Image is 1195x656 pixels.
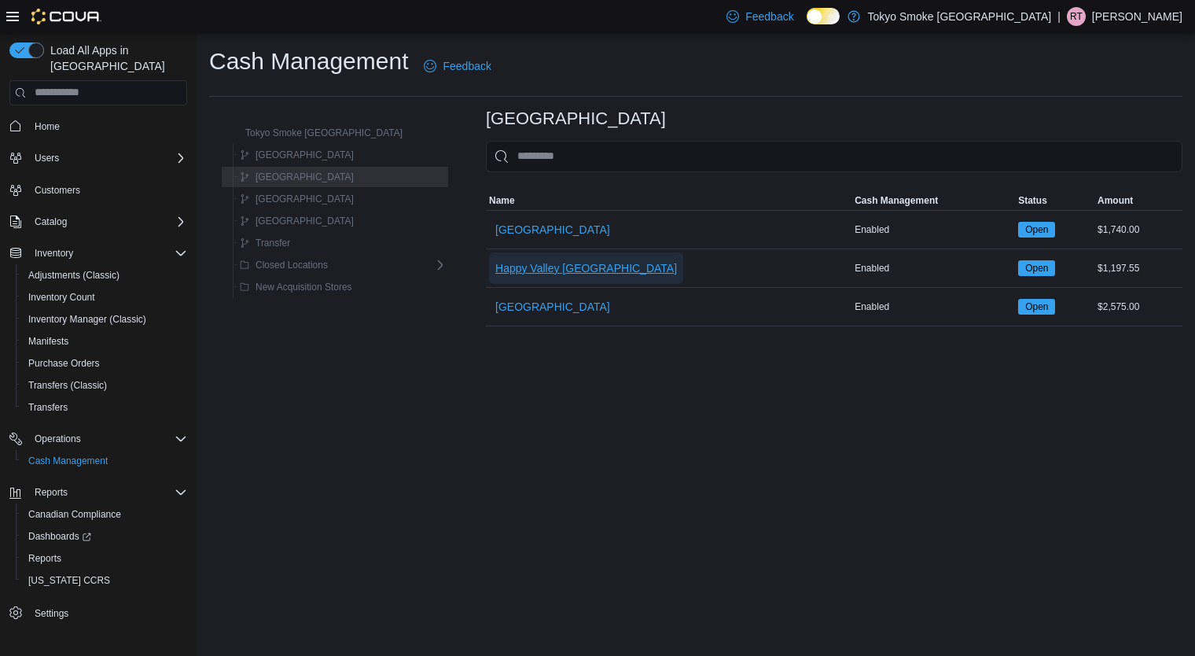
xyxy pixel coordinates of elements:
[417,50,497,82] a: Feedback
[855,194,938,207] span: Cash Management
[16,569,193,592] button: [US_STATE] CCRS
[3,147,193,169] button: Users
[28,291,95,304] span: Inventory Count
[256,149,354,161] span: [GEOGRAPHIC_DATA]
[1018,260,1055,276] span: Open
[489,291,616,322] button: [GEOGRAPHIC_DATA]
[16,352,193,374] button: Purchase Orders
[35,247,73,260] span: Inventory
[495,299,610,315] span: [GEOGRAPHIC_DATA]
[28,379,107,392] span: Transfers (Classic)
[22,354,187,373] span: Purchase Orders
[443,58,491,74] span: Feedback
[1015,191,1094,210] button: Status
[256,237,290,249] span: Transfer
[1025,223,1048,237] span: Open
[28,603,187,622] span: Settings
[35,433,81,445] span: Operations
[233,278,358,297] button: New Acquisition Stores
[495,222,610,238] span: [GEOGRAPHIC_DATA]
[1094,220,1182,239] div: $1,740.00
[28,552,61,565] span: Reports
[256,259,328,271] span: Closed Locations
[28,116,187,136] span: Home
[28,604,75,623] a: Settings
[851,259,1015,278] div: Enabled
[28,244,79,263] button: Inventory
[1018,299,1055,315] span: Open
[16,525,193,547] a: Dashboards
[22,527,97,546] a: Dashboards
[16,330,193,352] button: Manifests
[22,376,113,395] a: Transfers (Classic)
[22,451,114,470] a: Cash Management
[16,547,193,569] button: Reports
[1025,261,1048,275] span: Open
[22,266,187,285] span: Adjustments (Classic)
[28,244,187,263] span: Inventory
[1094,297,1182,316] div: $2,575.00
[256,281,352,293] span: New Acquisition Stores
[16,264,193,286] button: Adjustments (Classic)
[233,146,360,164] button: [GEOGRAPHIC_DATA]
[22,505,127,524] a: Canadian Compliance
[486,109,666,128] h3: [GEOGRAPHIC_DATA]
[28,212,73,231] button: Catalog
[16,286,193,308] button: Inventory Count
[28,212,187,231] span: Catalog
[35,486,68,499] span: Reports
[233,256,334,275] button: Closed Locations
[868,7,1052,26] p: Tokyo Smoke [GEOGRAPHIC_DATA]
[28,269,119,282] span: Adjustments (Classic)
[35,152,59,164] span: Users
[1092,7,1182,26] p: [PERSON_NAME]
[22,549,68,568] a: Reports
[28,335,68,348] span: Manifests
[22,376,187,395] span: Transfers (Classic)
[28,313,146,326] span: Inventory Manager (Classic)
[28,149,187,168] span: Users
[3,601,193,624] button: Settings
[22,310,187,329] span: Inventory Manager (Classic)
[22,527,187,546] span: Dashboards
[1098,194,1133,207] span: Amount
[22,354,106,373] a: Purchase Orders
[1018,222,1055,238] span: Open
[1018,194,1047,207] span: Status
[256,193,354,205] span: [GEOGRAPHIC_DATA]
[22,398,74,417] a: Transfers
[35,120,60,133] span: Home
[1094,191,1182,210] button: Amount
[22,288,187,307] span: Inventory Count
[16,450,193,472] button: Cash Management
[233,168,360,186] button: [GEOGRAPHIC_DATA]
[256,171,354,183] span: [GEOGRAPHIC_DATA]
[233,234,296,252] button: Transfer
[233,212,360,230] button: [GEOGRAPHIC_DATA]
[3,179,193,201] button: Customers
[28,483,187,502] span: Reports
[22,571,116,590] a: [US_STATE] CCRS
[223,123,409,142] button: Tokyo Smoke [GEOGRAPHIC_DATA]
[1067,7,1086,26] div: Raelynn Tucker
[28,508,121,521] span: Canadian Compliance
[1025,300,1048,314] span: Open
[28,455,108,467] span: Cash Management
[28,574,110,587] span: [US_STATE] CCRS
[3,115,193,138] button: Home
[1094,259,1182,278] div: $1,197.55
[22,505,187,524] span: Canadian Compliance
[22,571,187,590] span: Washington CCRS
[22,332,75,351] a: Manifests
[28,181,86,200] a: Customers
[28,180,187,200] span: Customers
[28,149,65,168] button: Users
[35,184,80,197] span: Customers
[28,530,91,543] span: Dashboards
[489,252,683,284] button: Happy Valley [GEOGRAPHIC_DATA]
[35,607,68,620] span: Settings
[35,216,67,228] span: Catalog
[807,8,840,24] input: Dark Mode
[1057,7,1061,26] p: |
[233,190,360,208] button: [GEOGRAPHIC_DATA]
